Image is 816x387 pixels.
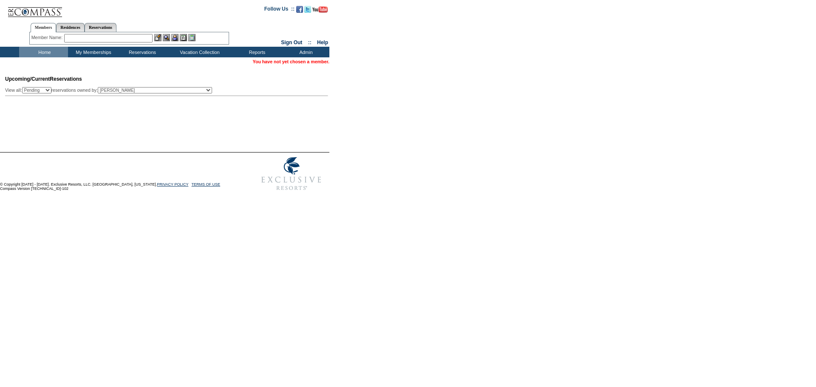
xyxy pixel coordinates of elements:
[280,47,329,57] td: Admin
[171,34,178,41] img: Impersonate
[5,76,82,82] span: Reservations
[5,87,216,93] div: View all: reservations owned by:
[304,6,311,13] img: Follow us on Twitter
[68,47,117,57] td: My Memberships
[312,8,328,14] a: Subscribe to our YouTube Channel
[192,182,221,186] a: TERMS OF USE
[281,40,302,45] a: Sign Out
[157,182,188,186] a: PRIVACY POLICY
[304,8,311,14] a: Follow us on Twitter
[188,34,195,41] img: b_calculator.gif
[5,76,50,82] span: Upcoming/Current
[19,47,68,57] td: Home
[232,47,280,57] td: Reports
[264,5,295,15] td: Follow Us ::
[31,34,64,41] div: Member Name:
[31,23,57,32] a: Members
[308,40,312,45] span: ::
[85,23,116,32] a: Reservations
[253,153,329,195] img: Exclusive Resorts
[163,34,170,41] img: View
[180,34,187,41] img: Reservations
[154,34,161,41] img: b_edit.gif
[317,40,328,45] a: Help
[312,6,328,13] img: Subscribe to our YouTube Channel
[296,6,303,13] img: Become our fan on Facebook
[166,47,232,57] td: Vacation Collection
[296,8,303,14] a: Become our fan on Facebook
[56,23,85,32] a: Residences
[253,59,329,64] span: You have not yet chosen a member.
[117,47,166,57] td: Reservations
